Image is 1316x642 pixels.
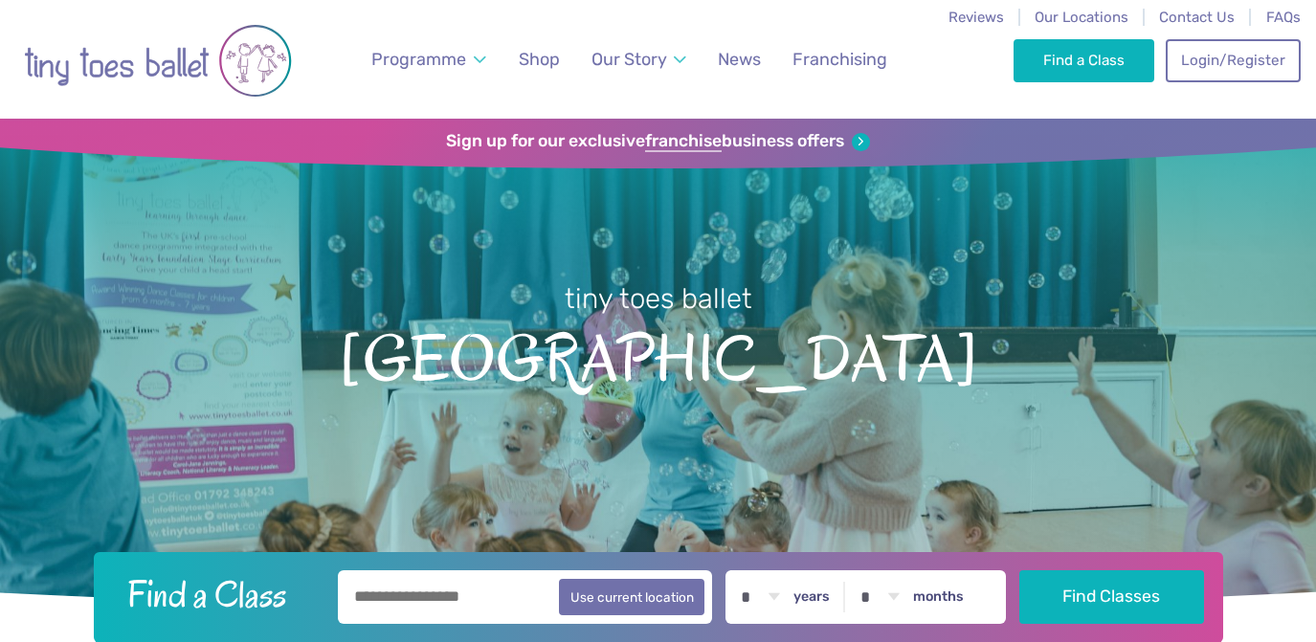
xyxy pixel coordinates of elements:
[583,38,696,81] a: Our Story
[446,131,870,152] a: Sign up for our exclusivefranchisebusiness offers
[1019,570,1204,624] button: Find Classes
[33,318,1283,395] span: [GEOGRAPHIC_DATA]
[1166,39,1300,81] a: Login/Register
[793,588,830,606] label: years
[1014,39,1154,81] a: Find a Class
[784,38,896,81] a: Franchising
[510,38,569,81] a: Shop
[371,49,466,69] span: Programme
[1266,9,1301,26] a: FAQs
[112,570,324,618] h2: Find a Class
[948,9,1004,26] a: Reviews
[591,49,667,69] span: Our Story
[1035,9,1128,26] a: Our Locations
[363,38,495,81] a: Programme
[645,131,722,152] strong: franchise
[24,12,292,109] img: tiny toes ballet
[709,38,770,81] a: News
[718,49,761,69] span: News
[792,49,887,69] span: Franchising
[559,579,705,615] button: Use current location
[565,282,752,315] small: tiny toes ballet
[519,49,560,69] span: Shop
[913,588,964,606] label: months
[1159,9,1235,26] a: Contact Us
